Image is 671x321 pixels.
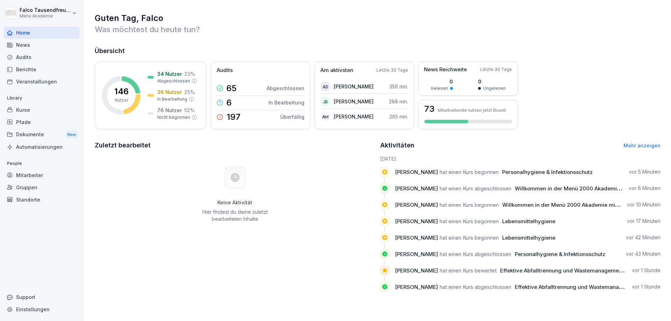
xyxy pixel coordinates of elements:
span: Effektive Abfalltrennung und Wastemanagement im Catering [515,284,670,290]
a: News [3,39,80,51]
a: Mehr anzeigen [623,143,661,148]
span: hat einen Kurs begonnen [440,234,499,241]
p: Am aktivsten [320,66,353,74]
p: 288 min. [389,98,408,105]
p: vor 17 Minuten [627,218,661,225]
span: [PERSON_NAME] [395,251,438,257]
a: Audits [3,51,80,63]
p: 34 Nutzer [157,70,182,78]
div: AS [320,82,330,92]
span: hat einen Kurs begonnen [440,169,499,175]
p: Letzte 30 Tage [480,66,512,73]
p: 36 Nutzer [157,88,182,96]
a: Mitarbeiter [3,169,80,181]
h3: 73 [424,105,434,113]
p: 65 [226,84,237,93]
p: vor 1 Stunde [632,283,661,290]
p: 356 min. [389,83,408,90]
p: vor 10 Minuten [627,201,661,208]
p: vor 42 Minuten [626,234,661,241]
h5: Keine Aktivität [200,199,270,206]
p: News Reichweite [424,66,467,74]
p: Falco Tausendfreund [20,7,71,13]
a: Home [3,27,80,39]
p: 0 [478,78,506,85]
p: vor 1 Stunde [632,267,661,274]
p: Abgeschlossen [267,85,304,92]
p: In Bearbeitung [268,99,304,106]
p: Audits [217,66,233,74]
span: Personalhygiene & Infektionsschutz [502,169,593,175]
p: Nicht begonnen [157,114,190,121]
p: 52 % [184,107,195,114]
p: vor 43 Minuten [626,250,661,257]
p: 197 [226,113,240,121]
p: 265 min. [389,113,408,120]
p: Letzte 30 Tage [376,67,408,73]
span: [PERSON_NAME] [395,267,438,274]
a: Veranstaltungen [3,75,80,88]
span: hat einen Kurs abgeschlossen [440,251,511,257]
span: hat einen Kurs bewertet [440,267,497,274]
p: Mitarbeitende nutzen jetzt Bounti [438,108,506,113]
p: 25 % [184,88,195,96]
span: Personalhygiene & Infektionsschutz [515,251,605,257]
p: Ungelesen [483,85,506,92]
h2: Übersicht [95,46,661,56]
a: Einstellungen [3,303,80,315]
a: DokumenteNew [3,128,80,141]
p: 146 [114,87,129,96]
p: 0 [431,78,453,85]
div: Berichte [3,63,80,75]
div: New [66,131,78,139]
span: Lebensmittelhygiene [502,218,555,225]
p: Überfällig [280,113,304,121]
a: Kurse [3,104,80,116]
p: Was möchtest du heute tun? [95,24,661,35]
p: Abgeschlossen [157,78,190,84]
span: hat einen Kurs begonnen [440,218,499,225]
div: Dokumente [3,128,80,141]
span: Willkommen in der Menü 2000 Akademie mit Bounti! [502,202,636,208]
p: Menü Akademie [20,14,71,19]
p: Nutzer [115,97,128,103]
h1: Guten Tag, Falco [95,13,661,24]
span: hat einen Kurs abgeschlossen [440,185,511,192]
a: Pfade [3,116,80,128]
p: People [3,158,80,169]
span: Lebensmittelhygiene [502,234,555,241]
h6: [DATE] [380,155,661,162]
p: In Bearbeitung [157,96,187,102]
p: vor 6 Minuten [629,185,661,192]
div: AH [320,112,330,122]
span: [PERSON_NAME] [395,218,438,225]
span: [PERSON_NAME] [395,284,438,290]
p: 6 [226,99,232,107]
p: [PERSON_NAME] [334,83,374,90]
span: [PERSON_NAME] [395,202,438,208]
p: Library [3,93,80,104]
a: Standorte [3,194,80,206]
p: Hier findest du deine zuletzt bearbeiteten Inhalte [200,209,270,222]
p: 76 Nutzer [157,107,182,114]
div: Support [3,291,80,303]
p: vor 5 Minuten [629,168,661,175]
div: JB [320,97,330,107]
span: Willkommen in der Menü 2000 Akademie mit Bounti! [515,185,648,192]
span: hat einen Kurs begonnen [440,202,499,208]
p: [PERSON_NAME] [334,98,374,105]
span: hat einen Kurs abgeschlossen [440,284,511,290]
a: Automatisierungen [3,141,80,153]
span: [PERSON_NAME] [395,185,438,192]
p: 23 % [184,70,195,78]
